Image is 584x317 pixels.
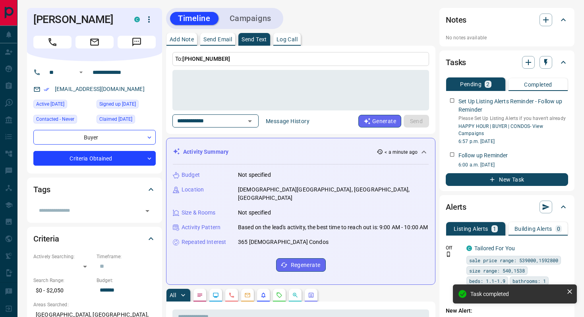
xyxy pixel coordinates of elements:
[33,301,156,308] p: Areas Searched:
[134,17,140,22] div: condos.ca
[454,226,488,232] p: Listing Alerts
[33,277,93,284] p: Search Range:
[238,171,271,179] p: Not specified
[486,81,489,87] p: 2
[222,12,279,25] button: Campaigns
[170,37,194,42] p: Add Note
[446,10,568,29] div: Notes
[446,201,466,213] h2: Alerts
[242,37,267,42] p: Send Text
[446,244,462,251] p: Off
[446,14,466,26] h2: Notes
[469,277,505,285] span: beds: 1.1-1.9
[446,34,568,41] p: No notes available
[33,151,156,166] div: Criteria Obtained
[75,36,114,48] span: Email
[170,292,176,298] p: All
[172,52,429,66] p: To:
[446,56,466,69] h2: Tasks
[276,292,282,298] svg: Requests
[458,97,568,114] p: Set Up Listing Alerts Reminder - Follow up Reminder
[33,232,59,245] h2: Criteria
[238,186,429,202] p: [DEMOGRAPHIC_DATA][GEOGRAPHIC_DATA], [GEOGRAPHIC_DATA], [GEOGRAPHIC_DATA]
[469,267,525,274] span: size range: 540,1538
[182,209,216,217] p: Size & Rooms
[33,180,156,199] div: Tags
[55,86,145,92] a: [EMAIL_ADDRESS][DOMAIN_NAME]
[33,100,93,111] div: Sat Aug 09 2025
[238,223,428,232] p: Based on the lead's activity, the best time to reach out is: 9:00 AM - 10:00 AM
[244,292,251,298] svg: Emails
[33,183,50,196] h2: Tags
[36,100,64,108] span: Active [DATE]
[276,258,326,272] button: Regenerate
[238,238,329,246] p: 365 [DEMOGRAPHIC_DATA] Condos
[36,115,74,123] span: Contacted - Never
[446,307,568,315] p: New Alert:
[182,238,226,246] p: Repeated Interest
[261,115,314,128] button: Message History
[244,116,255,127] button: Open
[182,186,204,194] p: Location
[512,277,546,285] span: bathrooms: 1
[76,68,86,77] button: Open
[474,245,515,251] a: Tailored For You
[308,292,314,298] svg: Agent Actions
[118,36,156,48] span: Message
[460,81,482,87] p: Pending
[469,256,558,264] span: sale price range: 539000,1592800
[142,205,153,216] button: Open
[97,277,156,284] p: Budget:
[99,100,136,108] span: Signed up [DATE]
[33,13,122,26] h1: [PERSON_NAME]
[238,209,271,217] p: Not specified
[44,87,49,92] svg: Email Verified
[182,56,230,62] span: [PHONE_NUMBER]
[358,115,401,128] button: Generate
[524,82,552,87] p: Completed
[458,138,568,145] p: 6:57 p.m. [DATE]
[97,100,156,111] div: Mon Jan 01 2018
[228,292,235,298] svg: Calls
[97,115,156,126] div: Mon Jan 01 2018
[183,148,228,156] p: Activity Summary
[446,173,568,186] button: New Task
[446,251,451,257] svg: Push Notification Only
[197,292,203,298] svg: Notes
[213,292,219,298] svg: Lead Browsing Activity
[33,284,93,297] p: $0 - $2,050
[385,149,418,156] p: < a minute ago
[170,12,219,25] button: Timeline
[493,226,496,232] p: 1
[458,115,568,122] p: Please Set Up Listing Alerts if you haven't already
[557,226,560,232] p: 0
[182,223,220,232] p: Activity Pattern
[292,292,298,298] svg: Opportunities
[260,292,267,298] svg: Listing Alerts
[446,197,568,216] div: Alerts
[33,253,93,260] p: Actively Searching:
[470,291,563,297] div: Task completed
[182,171,200,179] p: Budget
[277,37,298,42] p: Log Call
[466,245,472,251] div: condos.ca
[514,226,552,232] p: Building Alerts
[458,161,568,168] p: 6:00 a.m. [DATE]
[458,124,543,136] a: HAPPY HOUR | BUYER | CONDOS- View Campaigns
[446,53,568,72] div: Tasks
[173,145,429,159] div: Activity Summary< a minute ago
[33,229,156,248] div: Criteria
[203,37,232,42] p: Send Email
[99,115,132,123] span: Claimed [DATE]
[33,130,156,145] div: Buyer
[33,36,72,48] span: Call
[97,253,156,260] p: Timeframe:
[458,151,508,160] p: Follow up Reminder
